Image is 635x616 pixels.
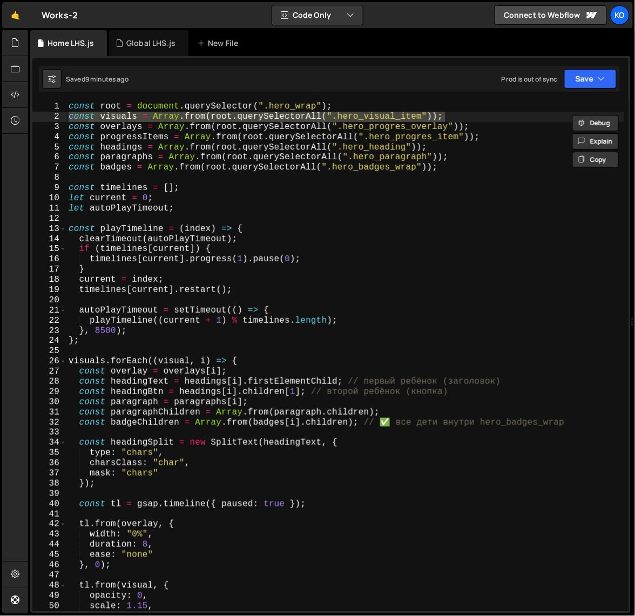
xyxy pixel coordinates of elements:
[32,204,66,214] div: 11
[32,510,66,520] div: 41
[32,285,66,295] div: 19
[32,448,66,458] div: 35
[32,143,66,153] div: 5
[32,132,66,143] div: 4
[48,38,94,49] div: Home LHS.js
[32,458,66,469] div: 36
[32,499,66,510] div: 40
[32,326,66,336] div: 23
[32,591,66,601] div: 49
[32,530,66,540] div: 43
[32,316,66,326] div: 22
[32,387,66,397] div: 29
[32,254,66,265] div: 16
[610,5,630,25] a: Ko
[32,224,66,234] div: 13
[32,519,66,530] div: 42
[495,5,607,25] a: Connect to Webflow
[32,367,66,377] div: 27
[32,438,66,448] div: 34
[32,560,66,571] div: 46
[32,173,66,183] div: 8
[32,581,66,591] div: 48
[32,183,66,193] div: 9
[126,38,175,49] div: Global LHS.js
[32,265,66,275] div: 17
[564,69,617,89] button: Save
[2,2,29,28] a: 🤙
[32,101,66,112] div: 1
[32,295,66,306] div: 20
[32,234,66,245] div: 14
[32,397,66,408] div: 30
[572,133,619,150] button: Explain
[502,75,558,84] div: Prod is out of sync
[32,346,66,356] div: 25
[197,38,242,49] div: New File
[32,112,66,122] div: 2
[32,244,66,254] div: 15
[85,75,129,84] div: 9 minutes ago
[32,377,66,387] div: 28
[32,601,66,612] div: 50
[32,479,66,489] div: 38
[42,9,78,22] div: Works-2
[32,306,66,316] div: 21
[32,469,66,479] div: 37
[32,336,66,346] div: 24
[32,163,66,173] div: 7
[32,122,66,132] div: 3
[32,408,66,418] div: 31
[32,214,66,224] div: 12
[32,418,66,428] div: 32
[32,152,66,163] div: 6
[32,540,66,550] div: 44
[572,152,619,168] button: Copy
[572,115,619,131] button: Debug
[272,5,363,25] button: Code Only
[32,489,66,499] div: 39
[32,193,66,204] div: 10
[32,275,66,285] div: 18
[32,356,66,367] div: 26
[32,550,66,560] div: 45
[32,571,66,581] div: 47
[32,428,66,438] div: 33
[66,75,129,84] div: Saved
